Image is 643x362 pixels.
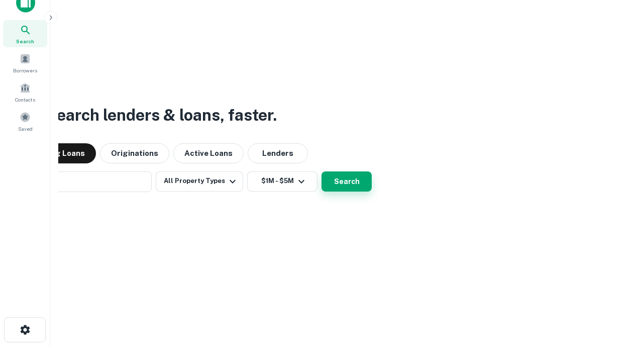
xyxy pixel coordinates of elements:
[247,171,317,192] button: $1M - $5M
[156,171,243,192] button: All Property Types
[3,78,47,106] a: Contacts
[16,37,34,45] span: Search
[46,103,277,127] h3: Search lenders & loans, faster.
[321,171,372,192] button: Search
[100,143,169,163] button: Originations
[13,66,37,74] span: Borrowers
[3,108,47,135] a: Saved
[173,143,244,163] button: Active Loans
[3,20,47,47] a: Search
[593,282,643,330] iframe: Chat Widget
[3,49,47,76] a: Borrowers
[18,125,33,133] span: Saved
[15,96,35,104] span: Contacts
[248,143,308,163] button: Lenders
